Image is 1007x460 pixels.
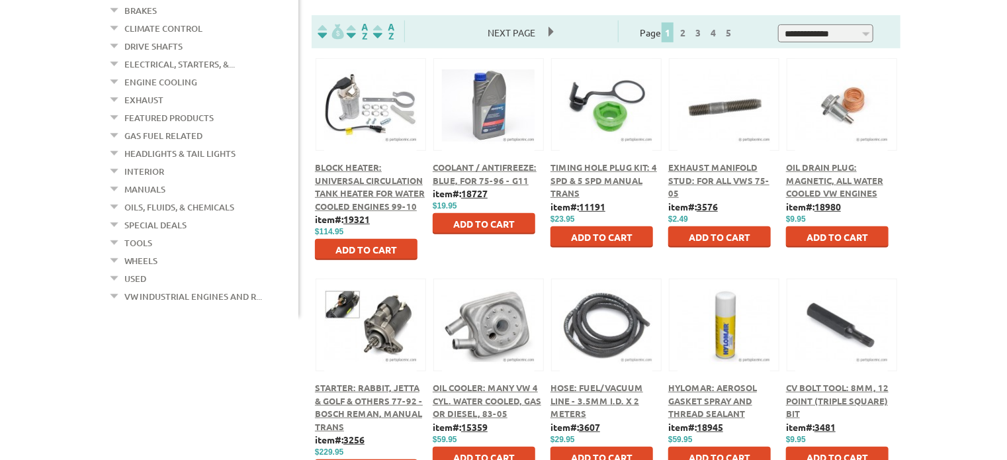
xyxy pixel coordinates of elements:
a: 4 [707,26,719,38]
a: Hylomar: Aerosol Gasket Spray and Thread Sealant [668,382,757,419]
b: item#: [668,421,723,433]
a: Exhaust Manifold Stud: For All VWs 75-05 [668,161,769,199]
a: Special Deals [124,216,187,234]
img: Sort by Sales Rank [371,24,397,39]
u: 11191 [579,201,605,212]
a: Electrical, Starters, &... [124,56,235,73]
a: VW Industrial Engines and R... [124,288,262,305]
u: 3576 [697,201,718,212]
img: Sort by Headline [344,24,371,39]
img: filterpricelow.svg [318,24,344,39]
a: Exhaust [124,91,163,109]
b: item#: [433,187,488,199]
u: 15359 [461,421,488,433]
button: Add to Cart [668,226,771,248]
u: 18727 [461,187,488,199]
a: Block Heater: Universal Circulation Tank Heater For Water Cooled Engines 99-10 [315,161,425,212]
b: item#: [550,201,605,212]
b: item#: [433,421,488,433]
button: Add to Cart [315,239,417,260]
span: Add to Cart [335,244,397,255]
a: Manuals [124,181,165,198]
a: Climate Control [124,20,202,37]
a: Oils, Fluids, & Chemicals [124,199,234,216]
a: Coolant / Antifreeze: Blue, for 75-96 - G11 [433,161,537,186]
a: Engine Cooling [124,73,197,91]
a: Oil Drain Plug: Magnetic, All Water Cooled VW Engines [786,161,883,199]
a: 2 [677,26,689,38]
a: Oil Cooler: Many VW 4 Cyl. water cooled, Gas or Diesel, 83-05 [433,382,541,419]
a: Hose: Fuel/Vacuum Line - 3.5mm I.D. x 2 meters [550,382,643,419]
a: Drive Shafts [124,38,183,55]
u: 3607 [579,421,600,433]
a: Used [124,270,146,287]
b: item#: [315,213,370,225]
u: 19321 [343,213,370,225]
b: item#: [786,421,836,433]
span: $59.95 [668,435,693,444]
span: $23.95 [550,214,575,224]
div: Page [618,21,757,42]
a: Featured Products [124,109,214,126]
span: Next Page [474,23,548,42]
a: Headlights & Tail Lights [124,145,236,162]
span: $114.95 [315,227,343,236]
span: $59.95 [433,435,457,444]
u: 3256 [343,434,365,445]
a: CV Bolt Tool: 8mm, 12 Point (Triple Square) Bit [786,382,889,419]
span: $2.49 [668,214,688,224]
b: item#: [315,434,365,445]
span: 1 [662,23,674,42]
u: 3481 [814,421,836,433]
u: 18980 [814,201,841,212]
b: item#: [668,201,718,212]
b: item#: [786,201,841,212]
span: $9.95 [786,214,806,224]
a: Tools [124,234,152,252]
button: Add to Cart [786,226,889,248]
a: Timing Hole Plug Kit: 4 Spd & 5 Spd Manual Trans [550,161,657,199]
a: Starter: Rabbit, Jetta & Golf & Others 77-92 - Bosch Reman, Manual Trans [315,382,423,432]
span: $9.95 [786,435,806,444]
span: $229.95 [315,447,343,457]
span: $29.95 [550,435,575,444]
a: 3 [692,26,704,38]
span: Add to Cart [571,231,633,243]
span: Add to Cart [807,231,868,243]
span: Add to Cart [689,231,750,243]
a: 5 [722,26,734,38]
button: Add to Cart [433,213,535,234]
span: $19.95 [433,201,457,210]
a: Wheels [124,252,157,269]
a: Interior [124,163,164,180]
a: Gas Fuel Related [124,127,202,144]
a: Next Page [474,26,548,38]
a: Brakes [124,2,157,19]
button: Add to Cart [550,226,653,248]
u: 18945 [697,421,723,433]
b: item#: [550,421,600,433]
span: Add to Cart [453,218,515,230]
